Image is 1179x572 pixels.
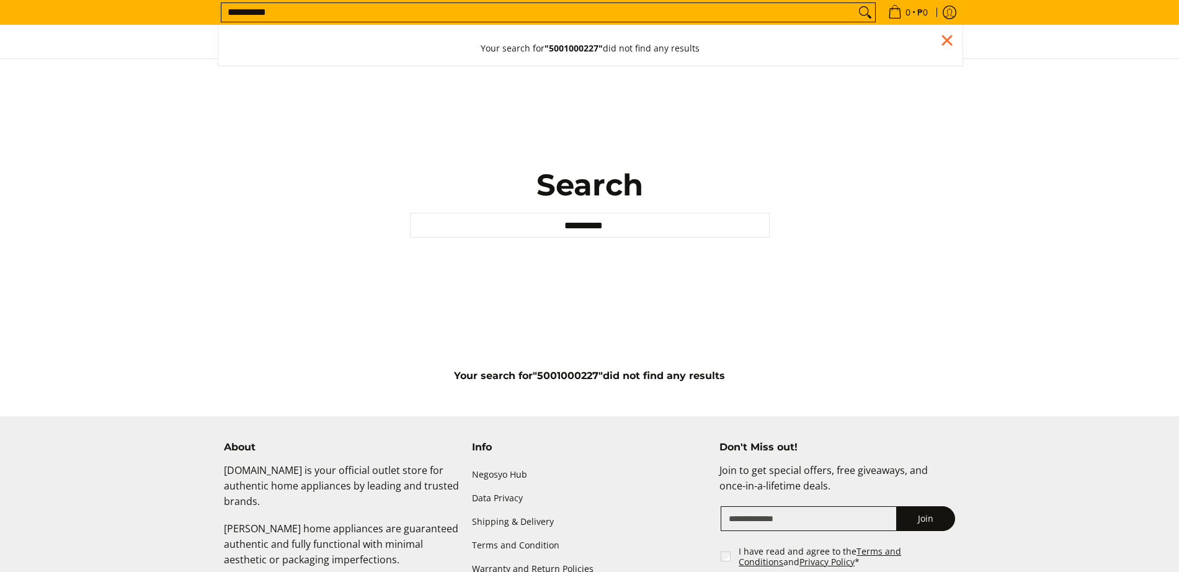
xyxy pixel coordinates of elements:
[224,441,460,454] h4: About
[855,3,875,22] button: Search
[719,441,955,454] h4: Don't Miss out!
[472,486,708,510] a: Data Privacy
[739,545,901,568] a: Terms and Conditions
[410,166,770,203] h1: Search
[472,510,708,534] a: Shipping & Delivery
[468,31,712,66] button: Your search for"5001000227"did not find any results
[472,463,708,486] a: Negosyo Hub
[938,31,956,50] div: Close pop up
[884,6,932,19] span: •
[224,463,460,521] p: [DOMAIN_NAME] is your official outlet store for authentic home appliances by leading and trusted ...
[799,556,855,568] a: Privacy Policy
[904,8,912,17] span: 0
[719,463,955,506] p: Join to get special offers, free giveaways, and once-in-a-lifetime deals.
[472,534,708,557] a: Terms and Condition
[545,42,603,54] strong: "5001000227"
[896,506,955,531] button: Join
[218,370,962,382] h5: Your search for did not find any results
[533,370,603,382] strong: "5001000227"
[472,441,708,454] h4: Info
[915,8,930,17] span: ₱0
[739,546,956,568] label: I have read and agree to the and *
